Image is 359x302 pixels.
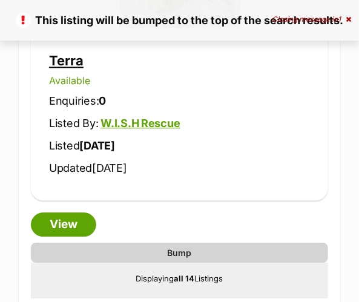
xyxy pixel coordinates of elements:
[136,274,223,283] span: Displaying Listings
[168,246,192,259] span: Bump
[99,94,106,107] strong: 0
[49,53,84,68] a: Terra
[338,15,341,24] span: 1
[12,12,347,28] p: This listing will be bumped to the top of the search results.
[80,139,116,152] strong: [DATE]
[272,15,351,24] div: Closing message in
[100,117,180,130] a: W.I.S.H Rescue
[174,274,195,283] strong: all 14
[49,74,90,87] span: Available
[49,115,310,131] p: Listed By:
[31,212,96,237] a: View
[49,160,310,176] p: Updated
[49,137,310,154] p: Listed
[49,93,310,109] p: Enquiries:
[92,162,127,174] span: [DATE]
[31,243,328,263] a: Bump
